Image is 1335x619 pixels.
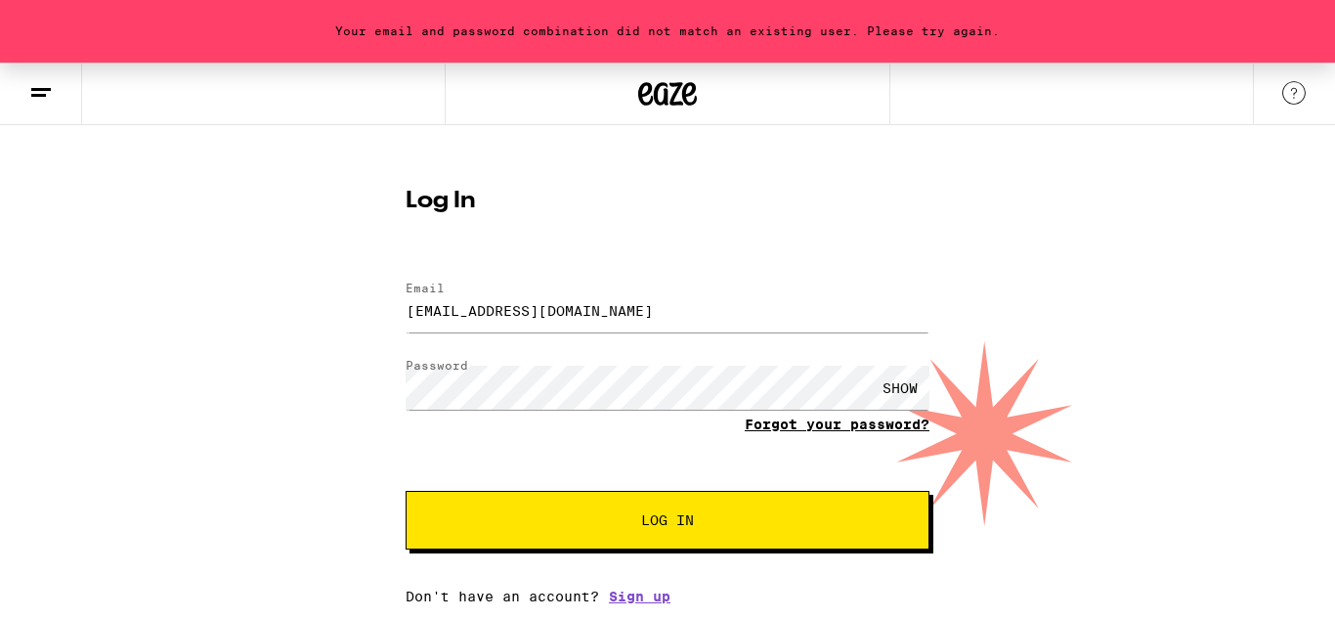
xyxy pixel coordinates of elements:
[406,589,929,604] div: Don't have an account?
[12,14,141,29] span: Hi. Need any help?
[406,282,445,294] label: Email
[406,288,929,332] input: Email
[641,513,694,527] span: Log In
[406,190,929,213] h1: Log In
[406,359,468,372] label: Password
[745,417,929,432] a: Forgot your password?
[609,589,670,604] a: Sign up
[871,366,929,410] div: SHOW
[406,491,929,550] button: Log In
